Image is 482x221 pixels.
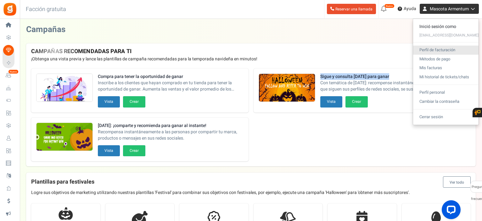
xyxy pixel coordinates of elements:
img: Campañas recomendadas [36,74,92,102]
font: Crear [352,99,361,105]
font: Crear [130,99,139,105]
button: Crear [123,96,145,108]
font: Logre sus objetivos de marketing utilizando nuestras plantillas 'Festival' para combinar sus obje... [31,189,410,196]
font: Vista [327,99,336,105]
img: Facción gratuita [3,2,17,16]
font: [EMAIL_ADDRESS][DOMAIN_NAME] [419,32,479,38]
font: Vista [104,99,113,105]
button: Ver todo [443,176,471,187]
font: Inscribe a los clientes que hayan comprado en tu tienda para tener la oportunidad de ganar. Aumen... [98,80,234,99]
font: Perfil personal [419,89,445,95]
button: Crear [123,145,145,157]
font: Ayuda [404,5,416,12]
img: Campañas recomendadas [36,123,92,151]
font: ¡Obtenga una vista previa y lance las plantillas de campaña recomendadas para la temporada navide... [31,56,257,62]
img: Campañas recomendadas [259,74,315,102]
a: Cerrar sesión [413,113,479,122]
font: Inició sesión como [419,23,456,30]
a: Reservar una llamada [327,4,376,14]
a: Perfil de facturación [413,46,479,55]
a: Ayuda [395,4,419,14]
a: Nuevo [3,70,17,81]
button: Crear [345,96,368,108]
font: Mascota Armentum [430,6,469,12]
a: Métodos de pago [413,55,479,64]
font: Crear [130,148,139,153]
font: Facción gratuita [26,5,66,14]
font: Nuevo [10,70,17,74]
font: Plantillas para festivales [31,178,94,186]
font: Mis facturas [419,65,442,71]
font: Compra para tener la oportunidad de ganar [98,73,183,80]
font: Mi historial de tickets/chats [419,74,469,80]
a: Perfil personal [413,88,479,97]
font: CAMPAÑAS RECOMENDADAS PARA TI [31,47,132,56]
font: Métodos de pago [419,56,450,62]
font: Perfil de facturación [419,47,455,53]
font: Ver todo [450,180,464,185]
button: Vista [98,145,120,157]
font: Cerrar sesión [419,114,443,120]
a: Mis facturas [413,64,479,73]
font: Vista [104,148,113,153]
font: Con temática de [DATE]: recompense instantáneamente a las personas que siguen sus perfiles de red... [320,80,462,99]
font: Nuevo [386,4,393,8]
font: Campañas [26,24,65,36]
button: Vista [98,96,120,108]
font: Sigue y consulta [DATE] para ganar [320,73,389,80]
font: [DATE]: ¡comparte y recomienda para ganar al instante! [98,122,206,129]
a: Mi historial de tickets/chats [413,73,479,82]
font: Reservar una llamada [335,6,373,12]
font: Recompensa instantáneamente a las personas por compartir tu marca, productos o mensajes en sus re... [98,129,237,141]
a: Cambiar la contraseña [413,97,479,106]
button: Vista [320,96,342,108]
font: Cambiar la contraseña [419,98,459,104]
